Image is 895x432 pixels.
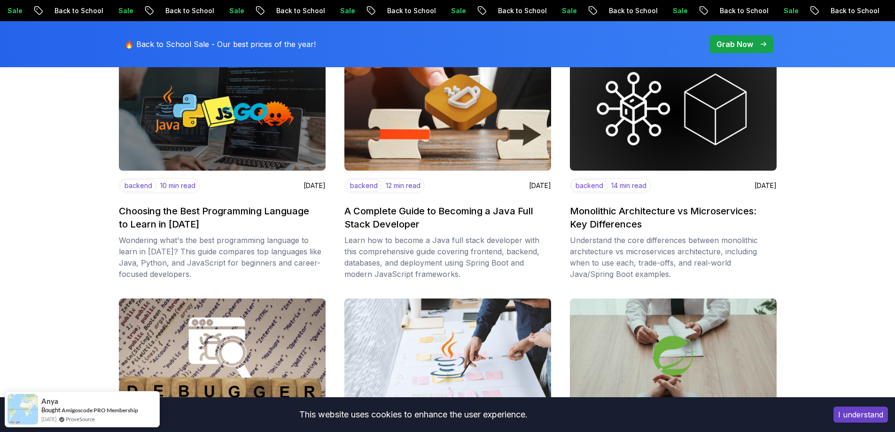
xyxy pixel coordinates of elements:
p: backend [120,180,156,192]
p: Back to School [233,6,297,16]
p: Sale [408,6,438,16]
p: 🔥 Back to School Sale - Our best prices of the year! [125,39,316,50]
p: Back to School [788,6,852,16]
p: [DATE] [529,181,551,190]
p: [DATE] [304,181,326,190]
p: Sale [76,6,106,16]
p: 10 min read [160,181,195,190]
p: backend [571,180,607,192]
span: Bought [41,406,61,414]
p: Sale [852,6,882,16]
p: Sale [741,6,771,16]
a: ProveSource [66,415,95,423]
p: Sale [519,6,549,16]
span: Anya [41,397,58,405]
img: image [344,298,551,416]
p: Sale [297,6,327,16]
img: provesource social proof notification image [8,394,38,424]
p: Learn how to become a Java full stack developer with this comprehensive guide covering frontend, ... [344,235,551,280]
p: Back to School [344,6,408,16]
a: imagebackend12 min read[DATE]A Complete Guide to Becoming a Java Full Stack DeveloperLearn how to... [344,53,551,280]
p: Sale [630,6,660,16]
p: Back to School [677,6,741,16]
p: Back to School [455,6,519,16]
p: 12 min read [386,181,420,190]
img: image [570,53,777,171]
p: Understand the core differences between monolithic architecture vs microservices architecture, in... [570,235,777,280]
p: Wondering what's the best programming language to learn in [DATE]? This guide compares top langua... [119,235,326,280]
img: image [344,53,551,171]
h2: Choosing the Best Programming Language to Learn in [DATE] [119,204,320,231]
a: Amigoscode PRO Membership [62,407,138,414]
p: Back to School [566,6,630,16]
p: backend [346,180,382,192]
p: 14 min read [611,181,646,190]
p: Back to School [12,6,76,16]
p: Back to School [123,6,187,16]
a: imagebackend14 min read[DATE]Monolithic Architecture vs Microservices: Key DifferencesUnderstand ... [570,53,777,280]
h2: Monolithic Architecture vs Microservices: Key Differences [570,204,771,231]
a: imagebackend10 min read[DATE]Choosing the Best Programming Language to Learn in [DATE]Wondering w... [119,53,326,280]
img: image [570,298,777,416]
p: Sale [187,6,217,16]
img: image [119,298,326,416]
h2: A Complete Guide to Becoming a Java Full Stack Developer [344,204,545,231]
p: Grab Now [716,39,753,50]
img: image [119,53,326,171]
span: [DATE] [41,415,56,423]
p: [DATE] [755,181,777,190]
button: Accept cookies [833,407,888,423]
div: This website uses cookies to enhance the user experience. [7,404,819,425]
